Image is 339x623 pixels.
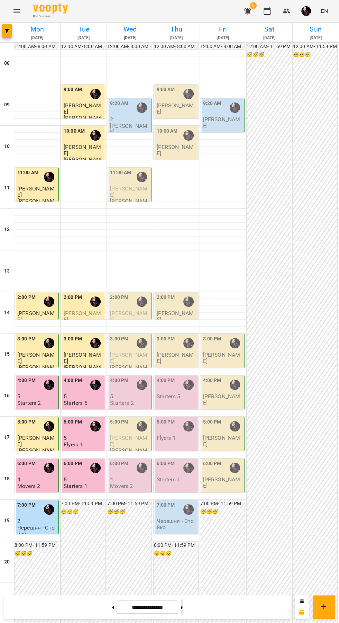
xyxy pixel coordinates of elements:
[4,517,10,524] h6: 19
[64,127,85,135] label: 10:00 AM
[137,172,147,182] div: Анастасія Абрамова
[15,24,59,35] h6: Mon
[137,463,147,473] div: Анастасія Абрамова
[4,350,10,358] h6: 15
[64,435,103,441] p: 5
[90,296,101,307] div: Анастасія Абрамова
[44,504,54,515] img: Анастасія Абрамова
[64,351,101,364] span: [PERSON_NAME]
[64,483,87,489] p: Starters 1
[17,310,55,322] span: [PERSON_NAME]
[247,24,291,35] h6: Sat
[61,500,105,508] h6: 7:00 PM - 11:59 PM
[44,296,54,307] img: Анастасія Абрамова
[110,377,128,384] label: 4:00 PM
[64,477,103,482] p: 5
[154,550,198,558] h6: 😴😴😴
[183,421,194,431] div: Анастасія Абрамова
[15,35,59,41] h6: [DATE]
[183,338,194,348] div: Анастасія Абрамова
[156,501,175,509] label: 7:00 PM
[110,123,150,135] p: [PERSON_NAME]
[4,60,10,67] h6: 08
[203,352,243,364] p: [PERSON_NAME]
[301,6,311,16] img: c92daf42e94a56623d94c35acff0251f.jpg
[200,43,245,51] h6: 12:00 AM - 8:00 AM
[154,24,198,35] h6: Thu
[137,380,147,390] img: Анастасія Абрамова
[17,477,57,482] p: 4
[64,442,83,447] p: Flyers 1
[17,198,57,210] p: [PERSON_NAME]
[156,103,196,115] p: [PERSON_NAME]
[156,518,196,530] p: Черешня - Стойко
[200,500,245,508] h6: 7:00 PM - 11:59 PM
[156,460,175,468] label: 6:00 PM
[110,460,128,468] label: 6:00 PM
[62,24,106,35] h6: Tue
[15,542,59,549] h6: 8:00 PM - 11:59 PM
[183,380,194,390] div: Анастасія Абрамова
[44,421,54,431] div: Анастасія Абрамова
[321,7,328,15] span: EN
[17,185,55,198] span: [PERSON_NAME]
[107,508,152,516] h6: 😴😴😴
[137,338,147,348] img: Анастасія Абрамова
[4,267,10,275] h6: 13
[183,130,194,141] img: Анастасія Абрамова
[156,335,175,343] label: 3:00 PM
[137,296,147,307] div: Анастасія Абрамова
[293,51,337,59] h6: 😴😴😴
[90,130,101,141] div: Анастасія Абрамова
[110,310,147,322] span: [PERSON_NAME]
[4,309,10,317] h6: 14
[230,338,240,348] img: Анастасія Абрамова
[110,335,128,343] label: 3:00 PM
[203,460,221,468] label: 6:00 PM
[17,169,38,177] label: 11:00 AM
[110,100,128,107] label: 9:20 AM
[200,508,245,516] h6: 😴😴😴
[44,338,54,348] img: Анастасія Абрамова
[44,380,54,390] img: Анастасія Абрамова
[137,103,147,113] div: Анастасія Абрамова
[4,392,10,400] h6: 16
[110,294,128,301] label: 2:00 PM
[17,400,41,406] p: Starters 2
[90,380,101,390] img: Анастасія Абрамова
[183,463,194,473] div: Анастасія Абрамова
[17,393,57,399] p: 5
[250,2,257,9] span: 6
[64,310,101,322] span: [PERSON_NAME]
[156,377,175,384] label: 4:00 PM
[203,477,243,489] p: [PERSON_NAME]
[110,418,128,426] label: 5:00 PM
[4,475,10,483] h6: 18
[90,421,101,431] img: Анастасія Абрамова
[17,518,57,524] p: 2
[183,504,194,515] img: Анастасія Абрамова
[156,418,175,426] label: 5:00 PM
[230,421,240,431] img: Анастасія Абрамова
[15,43,59,51] h6: 12:00 AM - 8:00 AM
[156,477,180,482] p: Starters 1
[64,294,82,301] label: 2:00 PM
[4,558,10,566] h6: 20
[247,35,291,41] h6: [DATE]
[64,364,103,376] p: [PERSON_NAME]
[17,525,57,537] p: Черешня - Стойко
[110,435,147,447] span: [PERSON_NAME]
[64,115,103,127] p: [PERSON_NAME]
[156,310,196,322] p: [PERSON_NAME]
[183,296,194,307] img: Анастасія Абрамова
[90,89,101,99] img: Анастасія Абрамова
[156,393,180,399] p: Starters 5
